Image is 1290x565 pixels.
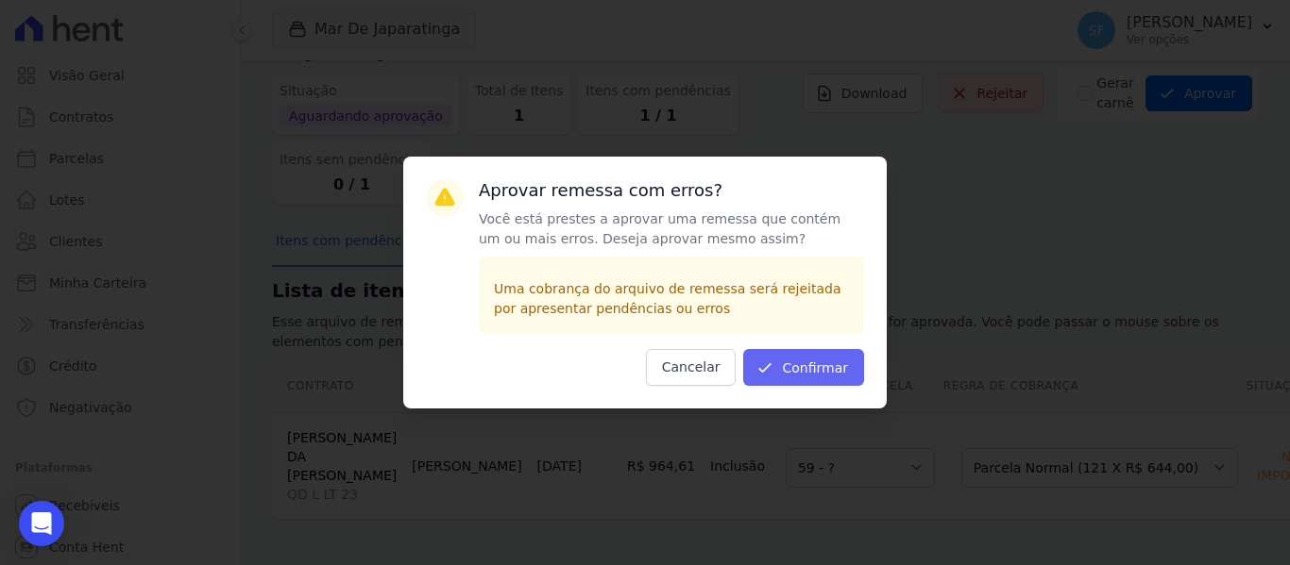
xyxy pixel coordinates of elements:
div: Open Intercom Messenger [19,501,64,546]
button: Confirmar [743,349,864,386]
button: Cancelar [646,349,737,386]
p: Você está prestes a aprovar uma remessa que contém um ou mais erros. Deseja aprovar mesmo assim? [479,209,864,249]
p: Uma cobrança do arquivo de remessa será rejeitada por apresentar pendências ou erros [494,279,849,319]
h3: Aprovar remessa com erros? [479,179,864,202]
